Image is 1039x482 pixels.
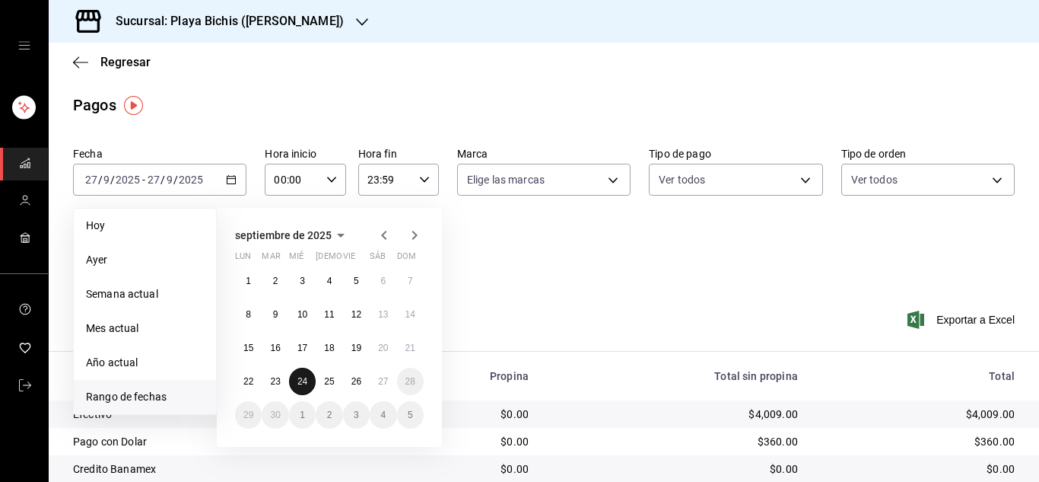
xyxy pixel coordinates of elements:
span: / [160,174,165,186]
span: Semana actual [86,286,204,302]
abbr: 5 de septiembre de 2025 [354,276,359,286]
abbr: 3 de septiembre de 2025 [300,276,305,286]
span: Año actual [86,355,204,371]
button: 25 de septiembre de 2025 [316,368,342,395]
button: 18 de septiembre de 2025 [316,334,342,362]
div: $0.00 [391,461,529,477]
button: 26 de septiembre de 2025 [343,368,370,395]
abbr: sábado [370,251,386,267]
button: 21 de septiembre de 2025 [397,334,424,362]
abbr: 20 de septiembre de 2025 [378,343,388,353]
label: Tipo de pago [649,148,822,159]
button: 1 de octubre de 2025 [289,401,316,429]
span: - [142,174,145,186]
abbr: lunes [235,251,251,267]
div: Credito Banamex [73,461,367,477]
span: Mes actual [86,321,204,337]
button: 17 de septiembre de 2025 [289,334,316,362]
abbr: 26 de septiembre de 2025 [351,376,361,387]
abbr: 29 de septiembre de 2025 [243,410,253,420]
button: 24 de septiembre de 2025 [289,368,316,395]
button: Exportar a Excel [910,311,1015,329]
div: $4,009.00 [822,407,1015,422]
div: Total [822,370,1015,382]
button: 3 de septiembre de 2025 [289,267,316,295]
abbr: 13 de septiembre de 2025 [378,309,388,320]
abbr: miércoles [289,251,303,267]
button: 16 de septiembre de 2025 [262,334,288,362]
abbr: 7 de septiembre de 2025 [408,276,413,286]
button: 19 de septiembre de 2025 [343,334,370,362]
button: 8 de septiembre de 2025 [235,301,262,328]
div: $0.00 [822,461,1015,477]
button: Tooltip marker [124,96,143,115]
abbr: jueves [316,251,405,267]
abbr: 16 de septiembre de 2025 [270,343,280,353]
input: ---- [178,174,204,186]
abbr: 15 de septiembre de 2025 [243,343,253,353]
div: $0.00 [553,461,798,477]
h3: Sucursal: Playa Bichis ([PERSON_NAME]) [103,12,344,30]
button: 22 de septiembre de 2025 [235,368,262,395]
button: 13 de septiembre de 2025 [370,301,396,328]
label: Marca [457,148,631,159]
label: Hora inicio [265,148,345,159]
abbr: 21 de septiembre de 2025 [405,343,415,353]
label: Tipo de orden [841,148,1015,159]
button: septiembre de 2025 [235,226,350,244]
button: 9 de septiembre de 2025 [262,301,288,328]
abbr: 10 de septiembre de 2025 [297,309,307,320]
button: 27 de septiembre de 2025 [370,368,396,395]
span: Hoy [86,218,204,234]
input: -- [84,174,98,186]
div: Pagos [73,94,116,117]
span: Ver todos [659,172,705,187]
button: 5 de octubre de 2025 [397,401,424,429]
abbr: 8 de septiembre de 2025 [246,309,251,320]
button: 12 de septiembre de 2025 [343,301,370,328]
span: / [98,174,103,186]
button: 5 de septiembre de 2025 [343,267,370,295]
button: 15 de septiembre de 2025 [235,334,262,362]
abbr: 1 de septiembre de 2025 [246,276,251,286]
input: ---- [115,174,141,186]
span: / [110,174,115,186]
button: 14 de septiembre de 2025 [397,301,424,328]
div: Pago con Dolar [73,434,367,449]
button: 28 de septiembre de 2025 [397,368,424,395]
button: open drawer [18,40,30,52]
div: $360.00 [553,434,798,449]
button: 29 de septiembre de 2025 [235,401,262,429]
abbr: 23 de septiembre de 2025 [270,376,280,387]
abbr: 14 de septiembre de 2025 [405,309,415,320]
abbr: 24 de septiembre de 2025 [297,376,307,387]
abbr: 11 de septiembre de 2025 [324,309,334,320]
abbr: 6 de septiembre de 2025 [380,276,386,286]
abbr: viernes [343,251,355,267]
abbr: 4 de octubre de 2025 [380,410,386,420]
span: / [173,174,178,186]
span: Elige las marcas [467,172,545,187]
button: 4 de septiembre de 2025 [316,267,342,295]
button: 20 de septiembre de 2025 [370,334,396,362]
abbr: domingo [397,251,416,267]
div: $4,009.00 [553,407,798,422]
abbr: 2 de septiembre de 2025 [273,276,278,286]
abbr: 12 de septiembre de 2025 [351,309,361,320]
input: -- [147,174,160,186]
button: 30 de septiembre de 2025 [262,401,288,429]
button: 7 de septiembre de 2025 [397,267,424,295]
div: $360.00 [822,434,1015,449]
abbr: 2 de octubre de 2025 [327,410,332,420]
input: -- [103,174,110,186]
button: 11 de septiembre de 2025 [316,301,342,328]
div: Total sin propina [553,370,798,382]
abbr: martes [262,251,280,267]
abbr: 27 de septiembre de 2025 [378,376,388,387]
span: Rango de fechas [86,389,204,405]
button: 10 de septiembre de 2025 [289,301,316,328]
button: 6 de septiembre de 2025 [370,267,396,295]
abbr: 18 de septiembre de 2025 [324,343,334,353]
button: 23 de septiembre de 2025 [262,368,288,395]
